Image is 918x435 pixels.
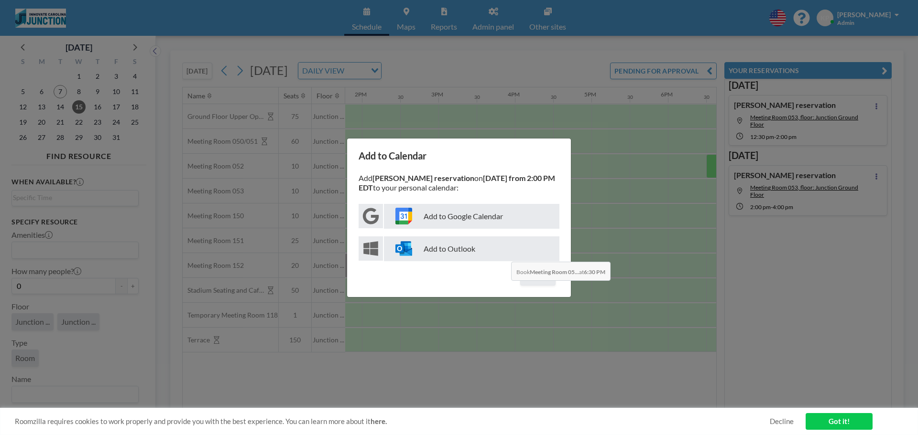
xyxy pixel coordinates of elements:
[359,236,559,261] button: Add to Outlook
[372,173,474,182] strong: [PERSON_NAME] reservation
[770,417,794,426] a: Decline
[359,173,559,192] p: Add on to your personal calendar:
[530,268,579,276] b: Meeting Room 05...
[584,268,605,276] b: 6:30 PM
[15,417,770,426] span: Roomzilla requires cookies to work properly and provide you with the best experience. You can lea...
[384,236,559,261] p: Add to Outlook
[395,208,412,224] img: google-calendar-icon.svg
[359,173,555,192] strong: [DATE] from 2:00 PM EDT
[395,240,412,257] img: windows-outlook-icon.svg
[384,204,559,229] p: Add to Google Calendar
[359,204,559,229] button: Add to Google Calendar
[371,417,387,425] a: here.
[806,413,873,430] a: Got it!
[359,150,559,162] h3: Add to Calendar
[511,262,611,281] span: Book at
